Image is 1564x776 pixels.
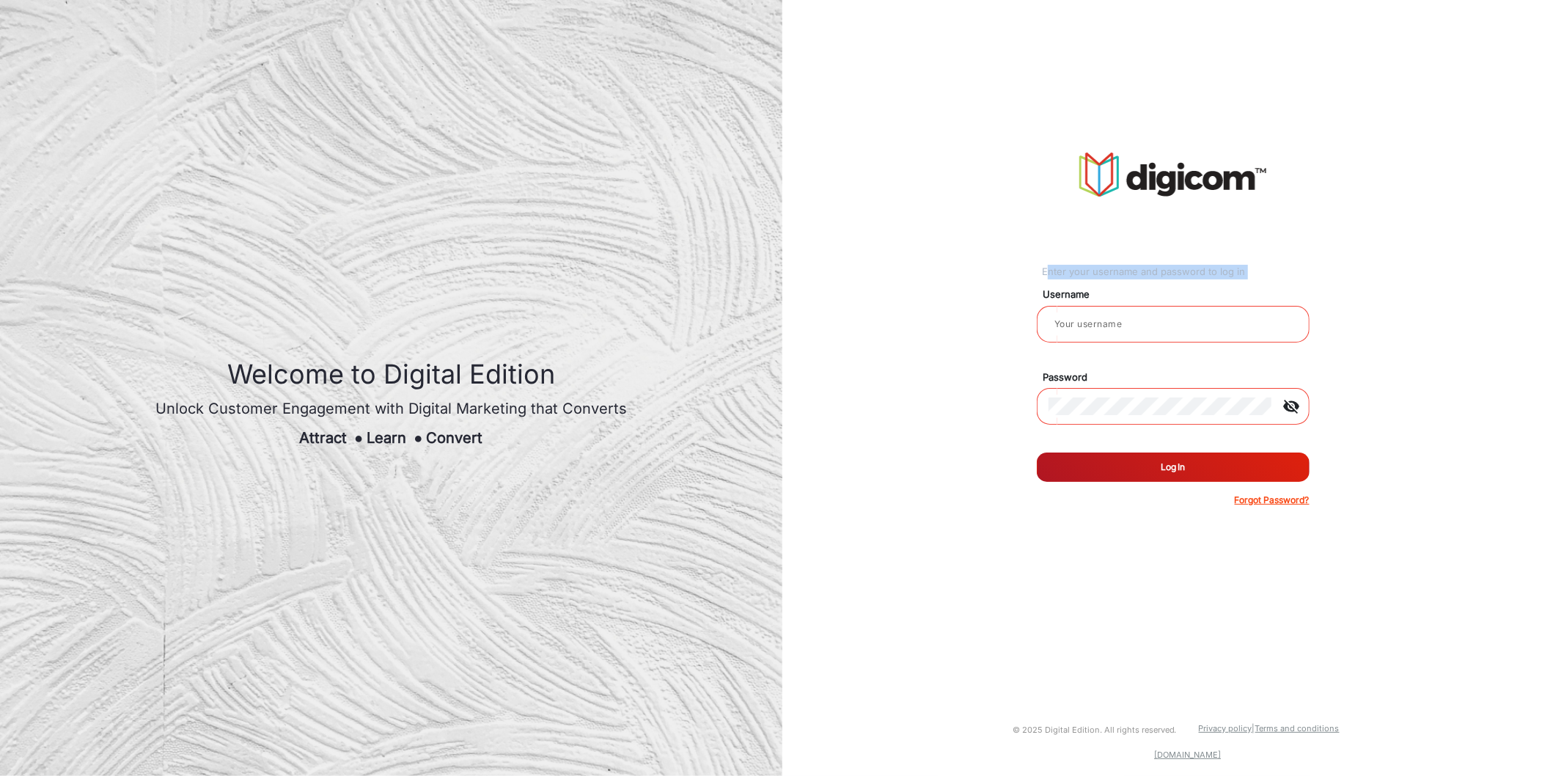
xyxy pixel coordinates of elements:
[1235,494,1310,507] p: Forgot Password?
[1199,723,1252,733] a: Privacy policy
[155,427,627,449] div: Attract Learn Convert
[1013,725,1177,735] small: © 2025 Digital Edition. All rights reserved.
[1252,723,1255,733] a: |
[1154,750,1221,760] a: [DOMAIN_NAME]
[1255,723,1340,733] a: Terms and conditions
[1042,265,1310,279] div: Enter your username and password to log in
[155,398,627,420] div: Unlock Customer Engagement with Digital Marketing that Converts
[1037,453,1310,482] button: Log In
[1079,153,1266,197] img: vmg-logo
[155,359,627,390] h1: Welcome to Digital Edition
[354,429,363,447] span: ●
[1274,398,1310,415] mat-icon: visibility_off
[1032,288,1326,302] mat-label: Username
[414,429,422,447] span: ●
[1049,315,1298,333] input: Your username
[1032,370,1326,385] mat-label: Password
